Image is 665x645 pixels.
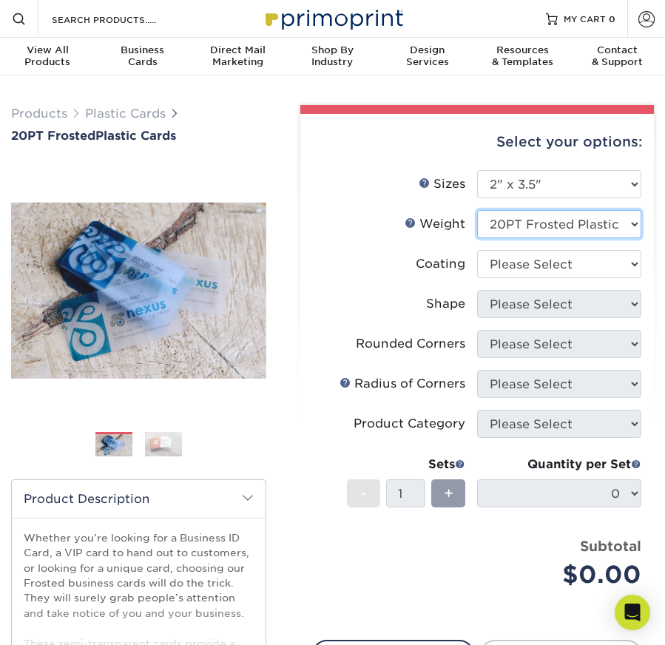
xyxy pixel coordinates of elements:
[95,38,189,77] a: BusinessCards
[50,10,195,28] input: SEARCH PRODUCTS.....
[477,456,641,473] div: Quantity per Set
[11,129,95,143] span: 20PT Frosted
[12,480,266,518] h2: Product Description
[380,44,475,56] span: Design
[285,38,379,77] a: Shop ByIndustry
[285,44,379,68] div: Industry
[380,44,475,68] div: Services
[190,44,285,68] div: Marketing
[11,129,266,143] h1: Plastic Cards
[360,482,367,504] span: -
[312,114,642,170] div: Select your options:
[444,482,453,504] span: +
[488,557,641,592] div: $0.00
[475,44,570,68] div: & Templates
[570,38,665,77] a: Contact& Support
[11,107,67,121] a: Products
[259,2,407,34] img: Primoprint
[419,175,465,193] div: Sizes
[475,38,570,77] a: Resources& Templates
[356,335,465,353] div: Rounded Corners
[609,13,615,24] span: 0
[145,431,182,457] img: Plastic Cards 02
[11,202,266,378] img: 20PT Frosted 01
[340,375,465,393] div: Radius of Corners
[95,44,189,68] div: Cards
[85,107,166,121] a: Plastic Cards
[615,595,650,630] div: Open Intercom Messenger
[95,432,132,458] img: Plastic Cards 01
[405,215,465,233] div: Weight
[11,129,266,143] a: 20PT FrostedPlastic Cards
[475,44,570,56] span: Resources
[580,538,641,554] strong: Subtotal
[416,255,465,273] div: Coating
[564,13,606,25] span: MY CART
[380,38,475,77] a: DesignServices
[190,38,285,77] a: Direct MailMarketing
[95,44,189,56] span: Business
[570,44,665,56] span: Contact
[190,44,285,56] span: Direct Mail
[426,295,465,313] div: Shape
[347,456,465,473] div: Sets
[570,44,665,68] div: & Support
[354,415,465,433] div: Product Category
[285,44,379,56] span: Shop By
